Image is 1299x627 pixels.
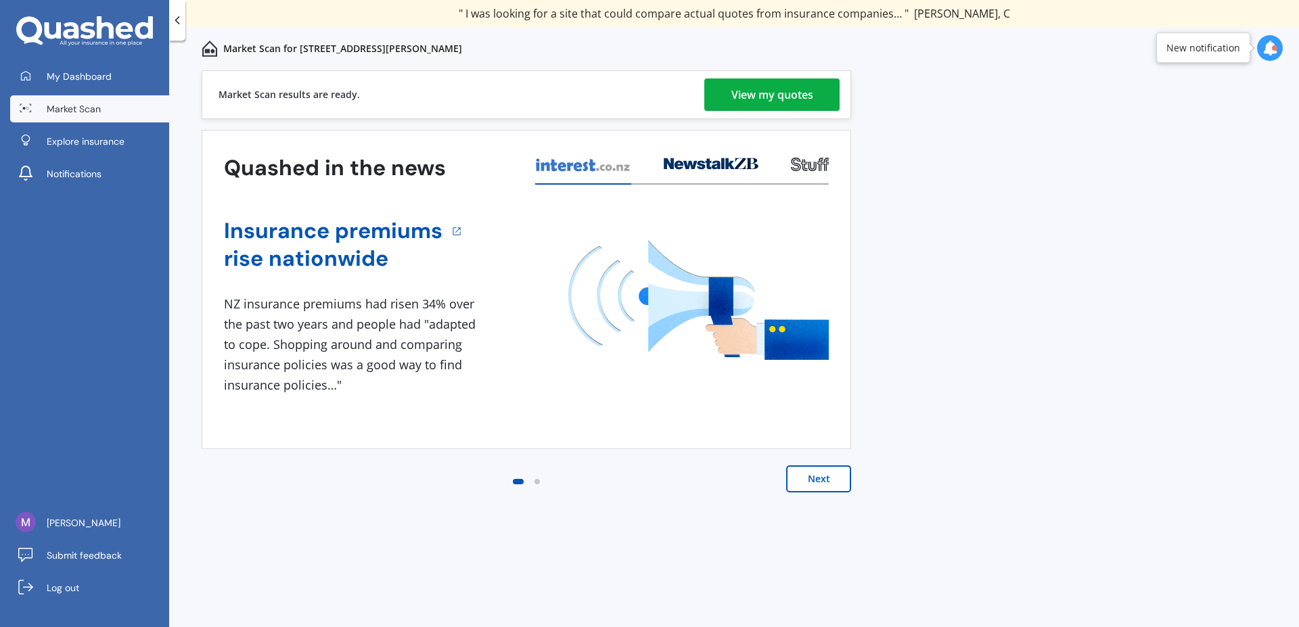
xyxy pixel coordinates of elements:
span: [PERSON_NAME] [47,516,120,530]
a: Submit feedback [10,542,169,569]
a: Insurance premiums [224,217,442,245]
span: Log out [47,581,79,595]
a: Explore insurance [10,128,169,155]
div: Market Scan results are ready. [219,71,360,118]
span: My Dashboard [47,70,112,83]
a: rise nationwide [224,245,442,273]
a: Notifications [10,160,169,187]
div: NZ insurance premiums had risen 34% over the past two years and people had "adapted to cope. Shop... [224,294,481,395]
div: View my quotes [731,78,813,111]
div: New notification [1166,41,1240,55]
span: Notifications [47,167,101,181]
span: Explore insurance [47,135,124,148]
a: View my quotes [704,78,840,111]
img: ACg8ocJStsUgiyCTCEFoZ4UBInEPA4CxaRro44QYLjK2zsRRZQ6KhA=s96-c [16,512,36,532]
p: Market Scan for [STREET_ADDRESS][PERSON_NAME] [223,42,462,55]
a: Log out [10,574,169,601]
img: home-and-contents.b802091223b8502ef2dd.svg [202,41,218,57]
h3: Quashed in the news [224,154,446,182]
span: Submit feedback [47,549,122,562]
button: Next [786,465,851,492]
img: media image [568,240,829,360]
a: My Dashboard [10,63,169,90]
a: [PERSON_NAME] [10,509,169,536]
a: Market Scan [10,95,169,122]
span: Market Scan [47,102,101,116]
